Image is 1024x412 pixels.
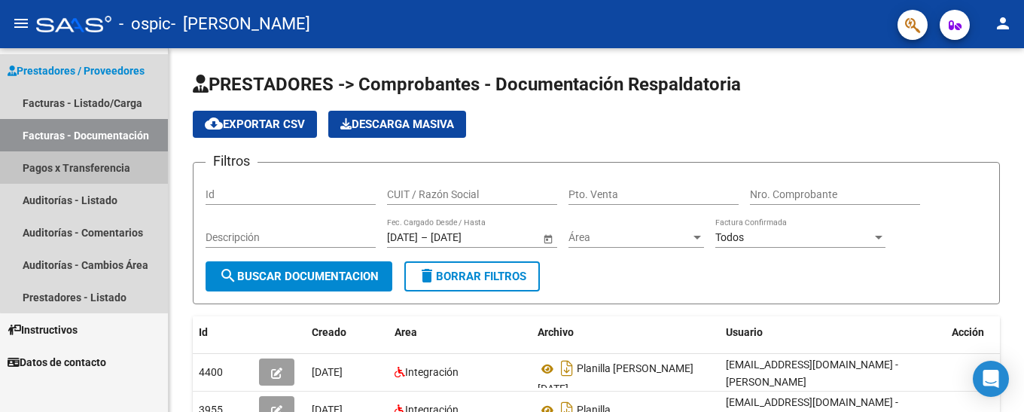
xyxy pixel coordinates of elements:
span: Acción [952,326,984,338]
span: Exportar CSV [205,117,305,131]
button: Descarga Masiva [328,111,466,138]
span: Todos [715,231,744,243]
h3: Filtros [206,151,258,172]
span: Usuario [726,326,763,338]
span: Prestadores / Proveedores [8,63,145,79]
span: Descarga Masiva [340,117,454,131]
datatable-header-cell: Id [193,316,253,349]
mat-icon: menu [12,14,30,32]
datatable-header-cell: Archivo [532,316,720,349]
span: Buscar Documentacion [219,270,379,283]
span: Creado [312,326,346,338]
span: 4400 [199,366,223,378]
mat-icon: cloud_download [205,114,223,133]
span: Instructivos [8,322,78,338]
span: Planilla [PERSON_NAME][DATE] [538,363,693,395]
datatable-header-cell: Creado [306,316,389,349]
button: Exportar CSV [193,111,317,138]
span: PRESTADORES -> Comprobantes - Documentación Respaldatoria [193,74,741,95]
mat-icon: search [219,267,237,285]
datatable-header-cell: Acción [946,316,1021,349]
span: Id [199,326,208,338]
span: Area [395,326,417,338]
span: - ospic [119,8,171,41]
input: End date [431,231,504,244]
input: Start date [387,231,418,244]
mat-icon: person [994,14,1012,32]
span: Datos de contacto [8,354,106,371]
button: Open calendar [540,230,556,246]
div: Open Intercom Messenger [973,361,1009,397]
span: Integración [405,366,459,378]
span: - [PERSON_NAME] [171,8,310,41]
i: Descargar documento [557,356,577,380]
button: Borrar Filtros [404,261,540,291]
datatable-header-cell: Area [389,316,532,349]
span: – [421,231,428,244]
span: [EMAIL_ADDRESS][DOMAIN_NAME] - [PERSON_NAME] [726,359,898,388]
span: Área [568,231,690,244]
span: Borrar Filtros [418,270,526,283]
span: Archivo [538,326,574,338]
button: Buscar Documentacion [206,261,392,291]
datatable-header-cell: Usuario [720,316,946,349]
mat-icon: delete [418,267,436,285]
span: [DATE] [312,366,343,378]
app-download-masive: Descarga masiva de comprobantes (adjuntos) [328,111,466,138]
